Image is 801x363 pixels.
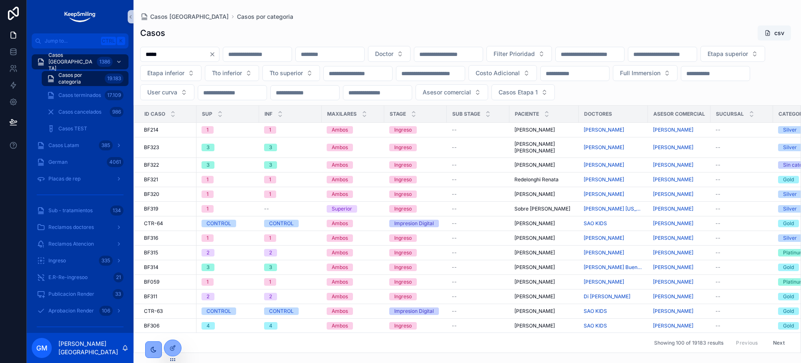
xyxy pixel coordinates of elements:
button: Select Button [262,65,320,81]
a: [PERSON_NAME] [584,144,624,151]
a: [PERSON_NAME] [514,249,574,256]
span: K [118,38,124,44]
a: -- [452,144,504,151]
span: Etapa superior [708,50,748,58]
a: Ingreso335 [32,253,128,268]
a: -- [715,144,768,151]
span: BF321 [144,176,158,183]
a: German4061 [32,155,128,170]
div: Silver [783,126,797,134]
span: SAO KIDS [584,220,607,227]
div: 1 [207,176,209,183]
a: Casos TEST [42,121,128,136]
a: Ambos [327,144,379,151]
div: 1 [207,126,209,134]
span: BF320 [144,191,159,198]
div: Ingreso [394,234,412,242]
div: 2 [269,249,272,256]
span: Casos Etapa 1 [499,88,538,96]
span: German [48,159,68,165]
div: Ingreso [394,205,412,213]
span: [PERSON_NAME] [653,191,693,198]
span: Tto superior [270,69,303,77]
a: -- [452,249,504,256]
span: [PERSON_NAME] [653,220,693,227]
a: Ingreso [389,249,442,256]
a: BF316 [144,235,191,241]
a: Ingreso [389,264,442,271]
a: Casos [GEOGRAPHIC_DATA] [140,13,229,21]
a: Ambos [327,176,379,183]
div: Ingreso [394,249,412,256]
a: -- [715,249,768,256]
a: Ingreso [389,176,442,183]
a: 1 [202,190,254,198]
span: -- [715,144,720,151]
span: [PERSON_NAME] [584,235,624,241]
a: -- [715,127,768,133]
span: Asesor comercial [423,88,471,96]
a: -- [452,191,504,198]
span: -- [452,144,457,151]
span: Sub - tratamientos [48,207,93,214]
div: 3 [207,144,209,151]
a: [PERSON_NAME] [653,206,693,212]
div: scrollable content [27,48,133,333]
div: 21 [113,272,123,282]
span: BF315 [144,249,158,256]
a: -- [715,206,768,212]
span: -- [264,206,269,212]
a: -- [452,206,504,212]
a: [PERSON_NAME] [653,235,705,241]
a: [PERSON_NAME] [584,162,624,168]
button: csv [758,25,791,41]
span: Casos TEST [58,125,87,132]
a: [PERSON_NAME] [653,162,705,168]
div: 3 [269,161,272,169]
span: Etapa inferior [147,69,184,77]
a: -- [452,176,504,183]
a: 3 [264,264,317,271]
span: -- [715,162,720,168]
span: [PERSON_NAME] [514,235,555,241]
div: Ambos [332,220,348,227]
a: -- [715,264,768,271]
a: [PERSON_NAME] [653,176,693,183]
a: [PERSON_NAME] [584,191,624,198]
div: 4061 [107,157,123,167]
a: Casos Latam385 [32,138,128,153]
span: Casos [GEOGRAPHIC_DATA] [48,52,93,72]
div: Impresion Digital [394,220,434,227]
a: BF321 [144,176,191,183]
a: 3 [264,144,317,151]
div: Ambos [332,161,348,169]
a: [PERSON_NAME] [584,176,624,183]
div: 3 [207,264,209,271]
a: [PERSON_NAME] [514,264,574,271]
a: 1 [202,234,254,242]
button: Jump to...CtrlK [32,33,128,48]
span: Sobre [PERSON_NAME] [514,206,570,212]
a: [PERSON_NAME] [514,220,574,227]
a: 2 [264,249,317,256]
span: -- [452,162,457,168]
a: [PERSON_NAME] [584,235,643,241]
span: -- [452,220,457,227]
span: Casos Latam [48,142,79,149]
span: Tto inferior [212,69,242,77]
span: [PERSON_NAME] [514,220,555,227]
a: Placas de rep [32,171,128,186]
a: Ingreso [389,234,442,242]
span: -- [452,235,457,241]
a: -- [715,191,768,198]
a: BF322 [144,162,191,168]
span: [PERSON_NAME] [514,162,555,168]
div: Ambos [332,126,348,134]
a: BF315 [144,249,191,256]
a: -- [452,162,504,168]
span: [PERSON_NAME] [653,144,693,151]
a: [PERSON_NAME] [653,235,693,241]
a: Ambos [327,234,379,242]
